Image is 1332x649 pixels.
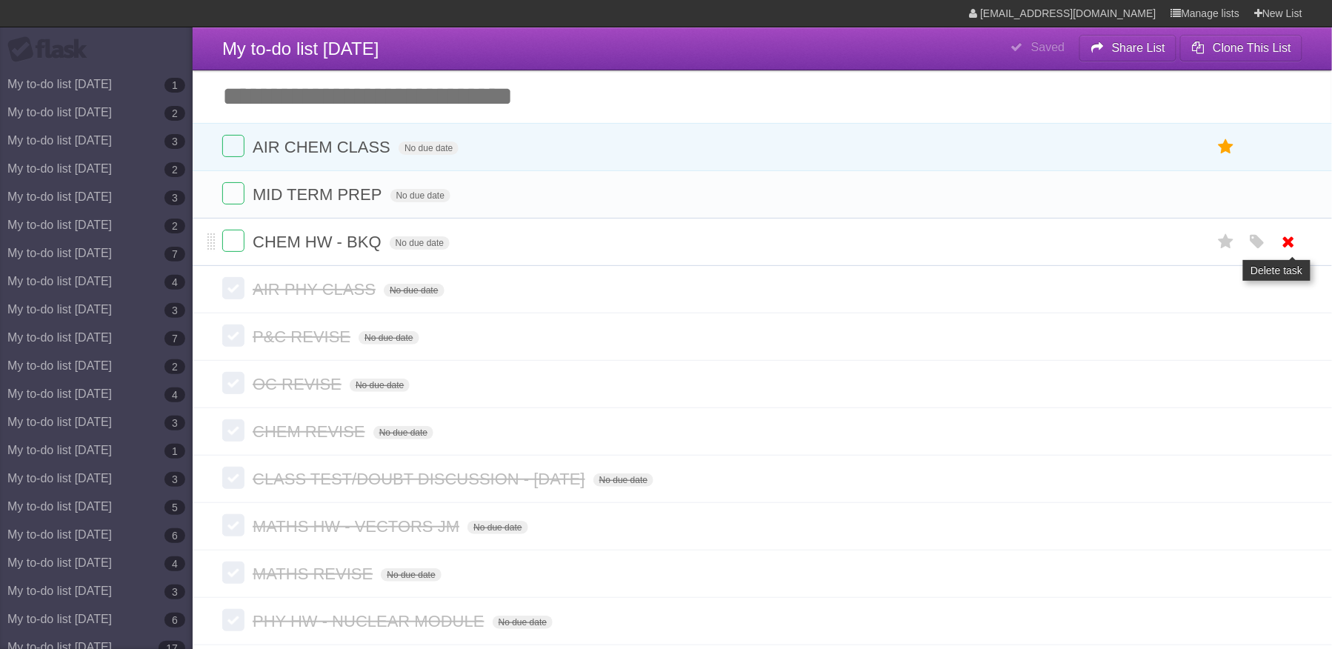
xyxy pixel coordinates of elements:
[350,379,410,392] span: No due date
[253,233,385,251] span: CHEM HW - BKQ
[164,275,185,290] b: 4
[253,327,354,346] span: P&C REVISE
[164,219,185,233] b: 2
[222,277,244,299] label: Done
[164,78,185,93] b: 1
[222,609,244,631] label: Done
[1079,35,1177,61] button: Share List
[164,359,185,374] b: 2
[164,444,185,459] b: 1
[222,39,379,59] span: My to-do list [DATE]
[381,568,441,582] span: No due date
[1112,41,1165,54] b: Share List
[253,375,345,393] span: OC REVISE
[253,565,376,583] span: MATHS REVISE
[164,303,185,318] b: 3
[222,135,244,157] label: Done
[1180,35,1302,61] button: Clone This List
[1031,41,1065,53] b: Saved
[164,331,185,346] b: 7
[164,613,185,628] b: 6
[7,36,96,63] div: Flask
[253,280,379,299] span: AIR PHY CLASS
[399,142,459,155] span: No due date
[164,500,185,515] b: 5
[253,470,589,488] span: CLASS TEST/DOUBT DISCUSSION - [DATE]
[493,616,553,629] span: No due date
[164,190,185,205] b: 3
[359,331,419,345] span: No due date
[373,426,433,439] span: No due date
[253,138,394,156] span: AIR CHEM CLASS
[164,472,185,487] b: 3
[222,467,244,489] label: Done
[222,182,244,204] label: Done
[390,189,450,202] span: No due date
[164,247,185,262] b: 7
[164,162,185,177] b: 2
[253,185,385,204] span: MID TERM PREP
[222,230,244,252] label: Done
[222,419,244,442] label: Done
[222,562,244,584] label: Done
[164,585,185,599] b: 3
[593,473,653,487] span: No due date
[467,521,527,534] span: No due date
[164,416,185,430] b: 3
[222,324,244,347] label: Done
[253,612,488,630] span: PHY HW - NUCLEAR MODULE
[164,134,185,149] b: 3
[390,236,450,250] span: No due date
[164,387,185,402] b: 4
[253,517,463,536] span: MATHS HW - VECTORS JM
[222,372,244,394] label: Done
[253,422,369,441] span: CHEM REVISE
[222,514,244,536] label: Done
[1213,41,1291,54] b: Clone This List
[164,528,185,543] b: 6
[1212,230,1240,254] label: Star task
[164,106,185,121] b: 2
[1212,135,1240,159] label: Star task
[164,556,185,571] b: 4
[384,284,444,297] span: No due date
